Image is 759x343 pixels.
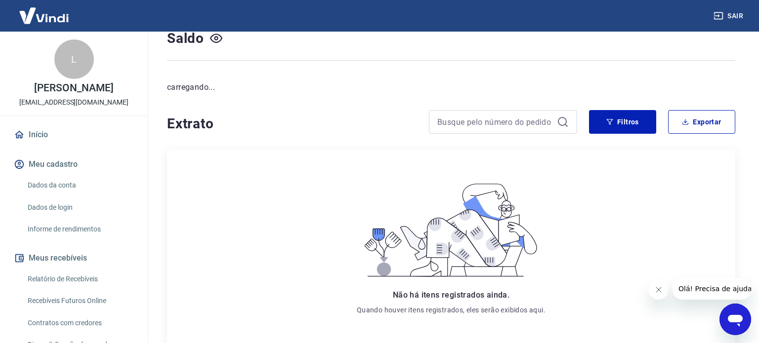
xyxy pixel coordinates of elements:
[24,175,136,195] a: Dados da conta
[167,81,735,93] p: carregando...
[24,291,136,311] a: Recebíveis Futuros Online
[437,114,553,129] input: Busque pelo número do pedido
[357,305,546,315] p: Quando houver itens registrados, eles serão exibidos aqui.
[12,124,136,146] a: Início
[393,290,509,300] span: Não há itens registrados ainda.
[24,219,136,239] a: Informe de rendimentos
[54,39,94,79] div: L
[12,153,136,175] button: Meu cadastro
[668,110,735,134] button: Exportar
[24,269,136,289] a: Relatório de Recebíveis
[719,304,751,335] iframe: Botão para abrir a janela de mensagens
[673,278,751,300] iframe: Mensagem da empresa
[649,280,669,300] iframe: Fechar mensagem
[12,0,76,31] img: Vindi
[589,110,656,134] button: Filtros
[24,313,136,333] a: Contratos com credores
[167,114,417,134] h4: Extrato
[6,7,83,15] span: Olá! Precisa de ajuda?
[167,29,204,48] h4: Saldo
[19,97,128,108] p: [EMAIL_ADDRESS][DOMAIN_NAME]
[12,247,136,269] button: Meus recebíveis
[712,7,747,25] button: Sair
[34,83,113,93] p: [PERSON_NAME]
[24,197,136,218] a: Dados de login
